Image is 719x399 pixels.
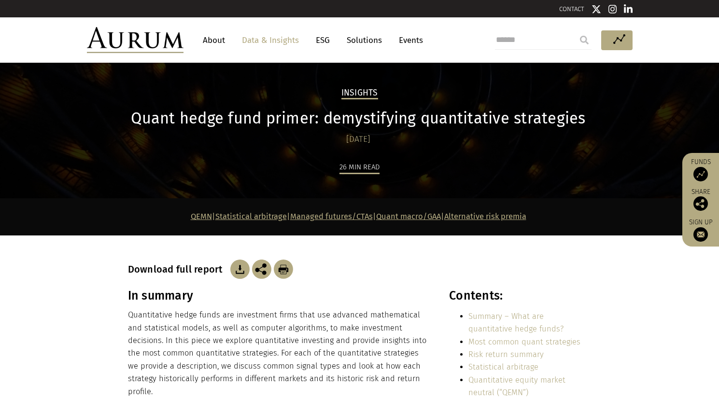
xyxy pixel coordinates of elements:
a: ESG [311,31,335,49]
a: About [198,31,230,49]
a: Statistical arbitrage [215,212,287,221]
a: CONTACT [559,5,584,13]
img: Linkedin icon [624,4,633,14]
img: Instagram icon [608,4,617,14]
a: Managed futures/CTAs [290,212,373,221]
a: Funds [687,158,714,181]
h1: Quant hedge fund primer: demystifying quantitative strategies [128,109,589,128]
img: Twitter icon [592,4,601,14]
p: Quantitative hedge funds are investment firms that use advanced mathematical and statistical mode... [128,309,428,398]
div: Share [687,189,714,211]
a: Quant macro/GAA [376,212,441,221]
img: Sign up to our newsletter [693,227,708,242]
img: Download Article [230,260,250,279]
a: Alternative risk premia [444,212,526,221]
img: Share this post [693,196,708,211]
a: Solutions [342,31,387,49]
img: Aurum [87,27,183,53]
a: Data & Insights [237,31,304,49]
img: Download Article [274,260,293,279]
div: 26 min read [339,161,380,174]
a: Summary – What are quantitative hedge funds? [468,312,564,333]
a: Risk return summary [468,350,544,359]
a: Sign up [687,218,714,242]
strong: | | | | [191,212,526,221]
h3: Download full report [128,263,228,275]
a: Quantitative equity market neutral (“QEMN”) [468,375,565,397]
h3: Contents: [449,289,589,303]
h2: Insights [341,88,378,99]
a: QEMN [191,212,212,221]
input: Submit [575,30,594,50]
img: Share this post [252,260,271,279]
a: Most common quant strategies [468,337,580,346]
div: [DATE] [128,133,589,146]
a: Statistical arbitrage [468,362,538,371]
a: Events [394,31,423,49]
h3: In summary [128,289,428,303]
img: Access Funds [693,167,708,181]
